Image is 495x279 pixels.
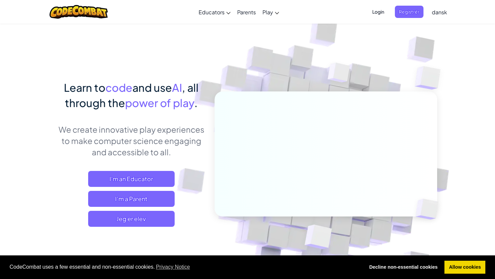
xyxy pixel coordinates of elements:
[405,185,454,233] img: Overlap cubes
[155,262,191,272] a: learn more about cookies
[125,96,194,109] span: power of play
[10,262,360,272] span: CodeCombat uses a few essential and non-essential cookies.
[88,211,175,227] button: Jeg er elev
[199,9,225,16] span: Educators
[428,3,450,21] a: dansk
[234,3,259,21] a: Parents
[432,9,447,16] span: dansk
[365,261,442,274] a: deny cookies
[194,96,198,109] span: .
[172,81,182,94] span: AI
[88,171,175,187] a: I'm an Educator
[132,81,172,94] span: and use
[195,3,234,21] a: Educators
[262,9,273,16] span: Play
[105,81,132,94] span: code
[88,191,175,207] a: I'm a Parent
[288,210,348,266] img: Overlap cubes
[444,261,485,274] a: allow cookies
[259,3,282,21] a: Play
[395,6,423,18] button: Registrér
[368,6,388,18] button: Login
[64,81,105,94] span: Learn to
[315,50,363,99] img: Overlap cubes
[402,50,459,106] img: Overlap cubes
[50,5,108,19] img: CodeCombat logo
[58,124,205,158] p: We create innovative play experiences to make computer science engaging and accessible to all.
